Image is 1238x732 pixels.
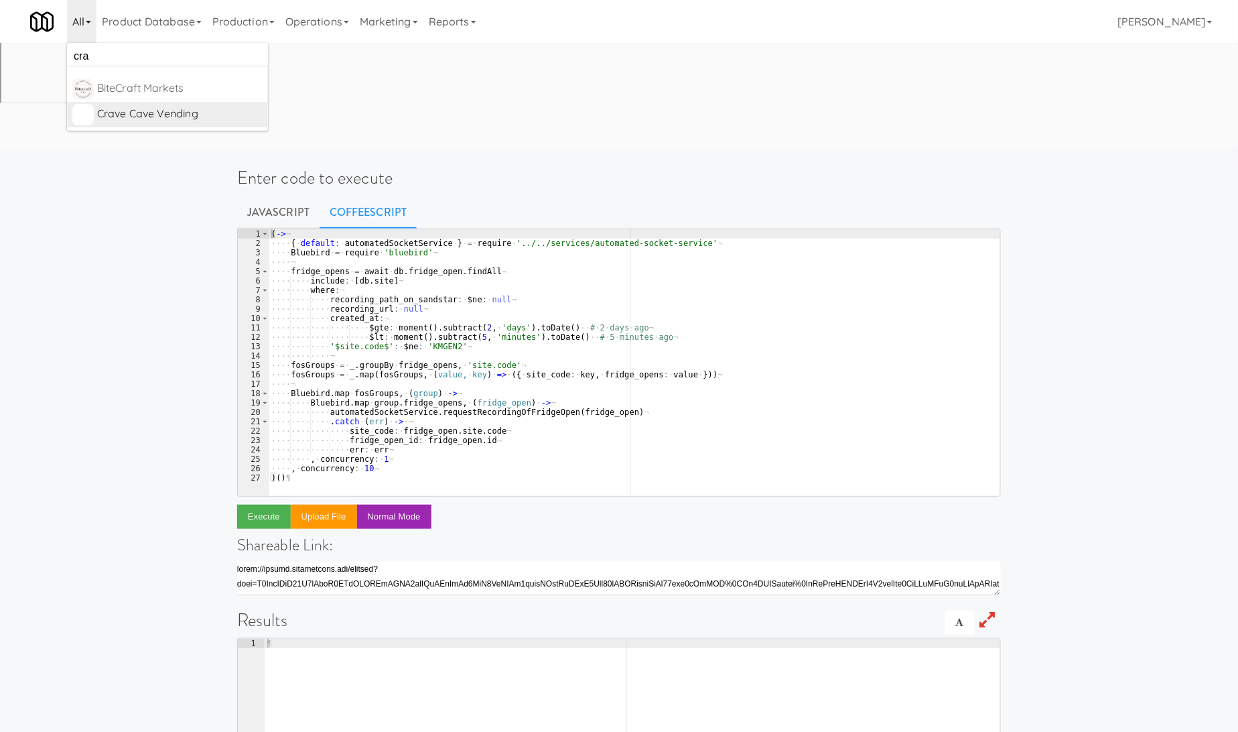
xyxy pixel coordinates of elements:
div: 19 [238,398,269,408]
h1: Results [237,611,1001,630]
div: 21 [238,417,269,426]
img: Micromart [30,10,54,34]
div: 6 [238,276,269,286]
div: 10 [238,314,269,323]
h1: Enter code to execute [237,168,1001,188]
div: 24 [238,445,269,454]
a: Javascript [237,196,320,229]
div: 25 [238,454,269,464]
div: BiteCraft Markets [97,78,263,99]
img: dj1xschwidnkjil9vdrb.png [72,78,94,100]
h4: Shareable Link: [237,536,1001,554]
textarea: lorem://ipsumd.sitametcons.adi/elitsed?doei=T0IncIDiD21U7lAboR0ETdOLOREmAGNA2alIQuAEnImAd6MiN8VeN... [237,562,1001,595]
button: Normal Mode [357,505,431,529]
input: Search operator [67,46,268,66]
a: CoffeeScript [320,196,417,229]
div: 8 [238,295,269,304]
div: 11 [238,323,269,332]
div: 13 [238,342,269,351]
div: 22 [238,426,269,436]
div: Crave Cave Vending [97,104,263,124]
div: 1 [238,639,265,648]
div: 9 [238,304,269,314]
div: 4 [238,257,269,267]
div: 20 [238,408,269,417]
div: 23 [238,436,269,445]
div: 5 [238,267,269,276]
div: 15 [238,361,269,370]
div: 26 [238,464,269,473]
div: 18 [238,389,269,398]
img: ACwAAAAAAQABAAACADs= [72,104,94,125]
div: 1 [238,229,269,239]
div: 16 [238,370,269,379]
div: 12 [238,332,269,342]
div: 17 [238,379,269,389]
div: 14 [238,351,269,361]
div: 27 [238,473,269,483]
div: 3 [238,248,269,257]
div: 7 [238,286,269,295]
div: 2 [238,239,269,248]
button: Upload file [291,505,357,529]
button: Execute [237,505,291,529]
